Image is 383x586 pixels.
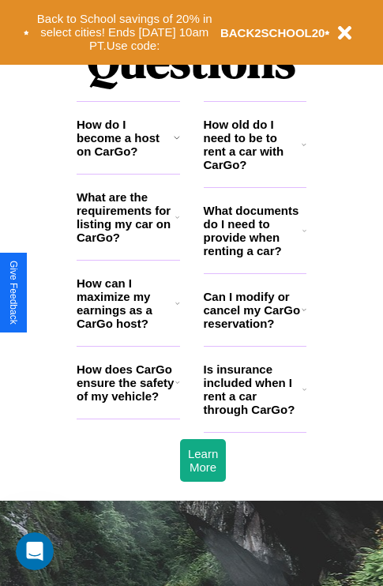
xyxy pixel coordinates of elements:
button: Learn More [180,439,226,482]
h3: What are the requirements for listing my car on CarGo? [77,190,175,244]
h3: Can I modify or cancel my CarGo reservation? [204,290,302,330]
h3: What documents do I need to provide when renting a car? [204,204,303,257]
div: Give Feedback [8,261,19,325]
h3: How do I become a host on CarGo? [77,118,174,158]
b: BACK2SCHOOL20 [220,26,325,39]
button: Back to School savings of 20% in select cities! Ends [DATE] 10am PT.Use code: [29,8,220,57]
h3: Is insurance included when I rent a car through CarGo? [204,362,302,416]
h3: How can I maximize my earnings as a CarGo host? [77,276,175,330]
h3: How does CarGo ensure the safety of my vehicle? [77,362,175,403]
iframe: Intercom live chat [16,532,54,570]
h3: How old do I need to be to rent a car with CarGo? [204,118,302,171]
